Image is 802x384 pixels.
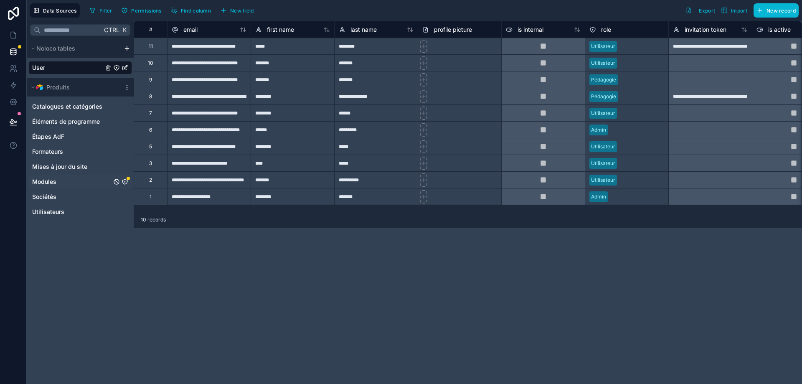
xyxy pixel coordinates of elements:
div: Pédagogie [591,76,616,84]
span: Utilisateurs [32,208,64,216]
span: email [183,25,198,34]
span: Data Sources [43,8,77,14]
div: Utilisateur [591,59,615,67]
a: User [32,64,103,72]
a: Utilisateurs [32,208,112,216]
span: Permissions [131,8,161,14]
button: Filter [86,4,115,17]
span: Mises à jour du site [32,163,87,171]
div: 3 [149,160,152,167]
a: Éléments de programme [32,117,112,126]
span: K [122,27,127,33]
div: Utilisateur [591,160,615,167]
div: Utilisateur [591,143,615,150]
span: Noloco tables [36,44,75,53]
div: 7 [149,110,152,117]
span: Find column [181,8,211,14]
span: Modules [32,178,56,186]
span: New record [766,8,796,14]
div: 2 [149,177,152,183]
a: New record [750,3,799,18]
span: Produits [46,83,70,92]
div: Mises à jour du site [28,160,132,173]
div: Utilisateur [591,109,615,117]
div: Utilisateurs [28,205,132,219]
div: Modules [28,175,132,188]
a: Mises à jour du site [32,163,112,171]
span: Étapes AdF [32,132,64,141]
a: Catalogues et catégories [32,102,112,111]
div: 5 [149,143,152,150]
span: Sociétés [32,193,56,201]
div: Étapes AdF [28,130,132,143]
div: Admin [591,193,606,201]
div: 1 [150,193,152,200]
div: Admin [591,126,606,134]
img: Airtable Logo [36,84,43,91]
a: Étapes AdF [32,132,112,141]
div: Formateurs [28,145,132,158]
div: Éléments de programme [28,115,132,128]
span: Formateurs [32,147,63,156]
div: 10 [148,60,153,66]
div: 11 [149,43,153,50]
button: Airtable LogoProduits [28,81,120,93]
a: Permissions [118,4,168,17]
div: Pédagogie [591,93,616,100]
button: New field [217,4,257,17]
div: User [28,61,132,74]
button: Data Sources [30,3,80,18]
span: is internal [518,25,543,34]
button: New record [754,3,799,18]
span: Ctrl [103,25,120,35]
div: Sociétés [28,190,132,203]
span: New field [230,8,254,14]
a: Sociétés [32,193,112,201]
span: Filter [99,8,112,14]
a: Modules [32,178,112,186]
span: invitation token [685,25,726,34]
button: Find column [168,4,214,17]
span: Éléments de programme [32,117,100,126]
div: 9 [149,76,152,83]
div: Utilisateur [591,43,615,50]
a: Formateurs [32,147,112,156]
span: role [601,25,611,34]
span: last name [350,25,377,34]
span: Import [731,8,747,14]
button: Import [718,3,750,18]
span: User [32,64,45,72]
div: # [140,26,161,33]
div: 6 [149,127,152,133]
span: 10 records [141,216,166,223]
span: profile picture [434,25,472,34]
button: Noloco tables [28,43,120,54]
button: Export [683,3,718,18]
div: Utilisateur [591,176,615,184]
div: Catalogues et catégories [28,100,132,113]
button: Permissions [118,4,164,17]
div: 8 [149,93,152,100]
span: Export [699,8,715,14]
span: Catalogues et catégories [32,102,102,111]
span: first name [267,25,294,34]
span: is active [768,25,791,34]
